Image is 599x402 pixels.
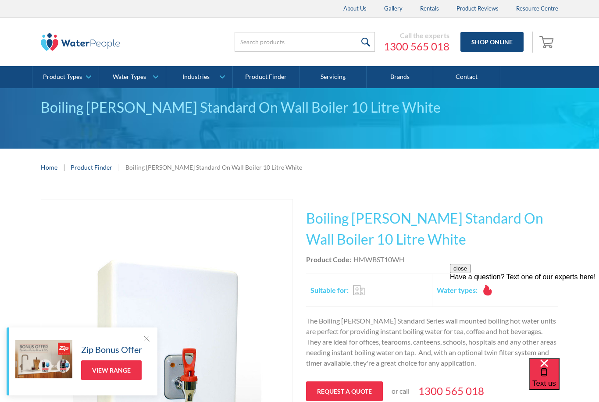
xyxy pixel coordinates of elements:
h2: Suitable for: [310,285,349,295]
a: Shop Online [460,32,524,52]
h1: Boiling [PERSON_NAME] Standard On Wall Boiler 10 Litre White [306,208,558,250]
div: HMWBST10WH [353,254,404,265]
p: or call [392,386,410,396]
img: shopping cart [539,35,556,49]
div: Boiling [PERSON_NAME] Standard On Wall Boiler 10 Litre White [125,163,302,172]
a: Product Finder [233,66,299,88]
a: View Range [81,360,142,380]
a: 1300 565 018 [418,383,484,399]
h5: Zip Bonus Offer [81,343,142,356]
div: Product Types [43,73,82,81]
a: 1300 565 018 [384,40,449,53]
div: | [62,162,66,172]
a: Product Finder [71,163,112,172]
input: Search products [235,32,375,52]
iframe: podium webchat widget bubble [529,358,599,402]
h2: Water types: [437,285,478,295]
iframe: podium webchat widget prompt [450,264,599,369]
div: Boiling [PERSON_NAME] Standard On Wall Boiler 10 Litre White [41,97,558,118]
a: Contact [433,66,500,88]
img: Zip Bonus Offer [15,340,72,378]
a: Home [41,163,57,172]
a: Brands [367,66,433,88]
a: Water Types [99,66,165,88]
strong: Product Code: [306,255,351,263]
div: Industries [182,73,210,81]
a: Industries [166,66,232,88]
p: The Boiling [PERSON_NAME] Standard Series wall mounted boiling hot water units are perfect for pr... [306,316,558,368]
div: | [117,162,121,172]
img: The Water People [41,33,120,51]
a: Request a quote [306,381,383,401]
a: Open empty cart [537,32,558,53]
a: Product Types [32,66,99,88]
div: Water Types [113,73,146,81]
a: Servicing [300,66,367,88]
div: Call the experts [384,31,449,40]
